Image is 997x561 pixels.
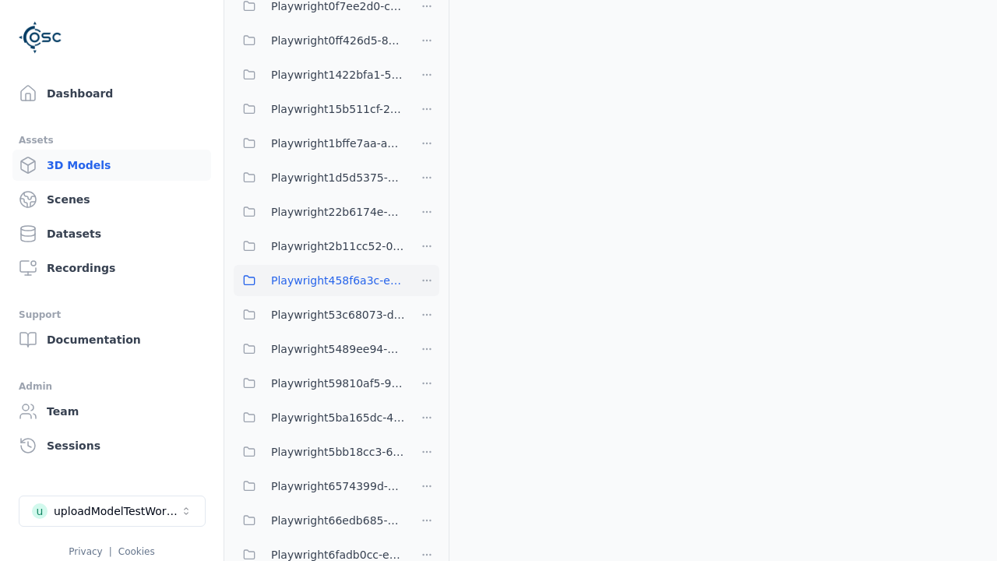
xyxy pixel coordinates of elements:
[271,271,405,290] span: Playwright458f6a3c-e8cb-4230-8fda-b04652f4dccd
[19,496,206,527] button: Select a workspace
[271,134,405,153] span: Playwright1bffe7aa-a2d6-48ff-926d-a47ed35bd152
[271,168,405,187] span: Playwright1d5d5375-3fdd-4b0e-8fd8-21d261a2c03b
[19,305,205,324] div: Support
[234,436,405,467] button: Playwright5bb18cc3-6009-4845-b7f0-56397e98b07f
[234,505,405,536] button: Playwright66edb685-8523-4a35-9d9e-48a05c11847b
[271,443,405,461] span: Playwright5bb18cc3-6009-4845-b7f0-56397e98b07f
[69,546,102,557] a: Privacy
[234,59,405,90] button: Playwright1422bfa1-5065-45c6-98b3-ab75e32174d7
[19,16,62,59] img: Logo
[54,503,180,519] div: uploadModelTestWorkspace
[234,471,405,502] button: Playwright6574399d-a327-4c0b-b815-4ca0363f663d
[271,100,405,118] span: Playwright15b511cf-2ce0-42d4-aab5-f050ff96fb05
[271,340,405,358] span: Playwright5489ee94-77c0-4cdc-8ec7-0072a5d2a389
[32,503,48,519] div: u
[12,78,211,109] a: Dashboard
[12,324,211,355] a: Documentation
[234,299,405,330] button: Playwright53c68073-d5c8-44ac-8dad-195e9eff2066
[109,546,112,557] span: |
[12,396,211,427] a: Team
[234,196,405,228] button: Playwright22b6174e-55d1-406d-adb6-17e426fa5cd6
[234,368,405,399] button: Playwright59810af5-9862-4623-bf6a-9fa8fedb9ae2
[271,408,405,427] span: Playwright5ba165dc-4089-478a-8d09-304bc8481d88
[234,93,405,125] button: Playwright15b511cf-2ce0-42d4-aab5-f050ff96fb05
[271,477,405,496] span: Playwright6574399d-a327-4c0b-b815-4ca0363f663d
[234,25,405,56] button: Playwright0ff426d5-887e-47ce-9e83-c6f549f6a63f
[234,128,405,159] button: Playwright1bffe7aa-a2d6-48ff-926d-a47ed35bd152
[12,150,211,181] a: 3D Models
[234,162,405,193] button: Playwright1d5d5375-3fdd-4b0e-8fd8-21d261a2c03b
[271,31,405,50] span: Playwright0ff426d5-887e-47ce-9e83-c6f549f6a63f
[19,377,205,396] div: Admin
[12,184,211,215] a: Scenes
[19,131,205,150] div: Assets
[271,305,405,324] span: Playwright53c68073-d5c8-44ac-8dad-195e9eff2066
[234,265,405,296] button: Playwright458f6a3c-e8cb-4230-8fda-b04652f4dccd
[271,203,405,221] span: Playwright22b6174e-55d1-406d-adb6-17e426fa5cd6
[234,402,405,433] button: Playwright5ba165dc-4089-478a-8d09-304bc8481d88
[234,333,405,365] button: Playwright5489ee94-77c0-4cdc-8ec7-0072a5d2a389
[271,65,405,84] span: Playwright1422bfa1-5065-45c6-98b3-ab75e32174d7
[12,218,211,249] a: Datasets
[12,430,211,461] a: Sessions
[12,252,211,284] a: Recordings
[271,511,405,530] span: Playwright66edb685-8523-4a35-9d9e-48a05c11847b
[271,374,405,393] span: Playwright59810af5-9862-4623-bf6a-9fa8fedb9ae2
[271,237,405,256] span: Playwright2b11cc52-0628-45c2-b254-e7a188ec4503
[234,231,405,262] button: Playwright2b11cc52-0628-45c2-b254-e7a188ec4503
[118,546,155,557] a: Cookies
